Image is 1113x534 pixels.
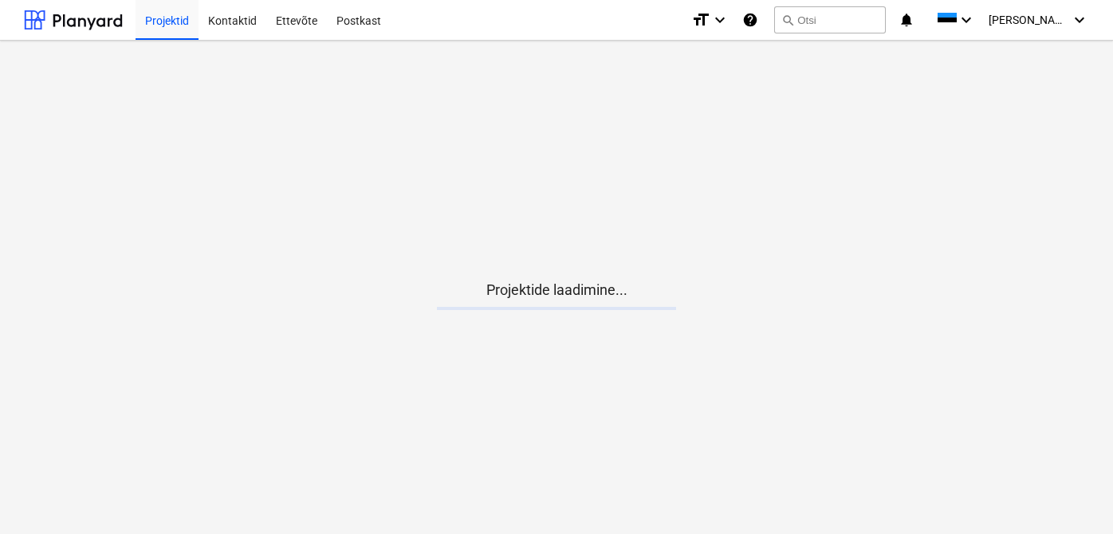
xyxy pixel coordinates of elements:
[774,6,886,33] button: Otsi
[1070,10,1089,29] i: keyboard_arrow_down
[957,10,976,29] i: keyboard_arrow_down
[989,14,1068,26] span: [PERSON_NAME]
[781,14,794,26] span: search
[437,281,676,300] p: Projektide laadimine...
[899,10,914,29] i: notifications
[742,10,758,29] i: Abikeskus
[710,10,730,29] i: keyboard_arrow_down
[691,10,710,29] i: format_size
